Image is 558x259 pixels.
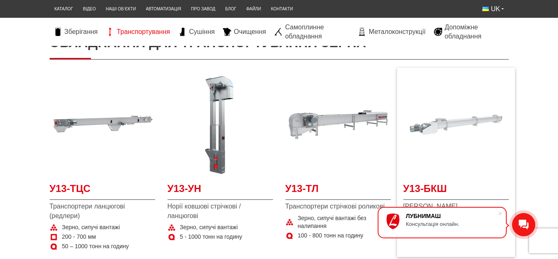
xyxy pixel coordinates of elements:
span: Самоплинне обладнання [285,23,350,41]
span: Металоконструкції [369,27,425,36]
div: ЛУБНИМАШ [406,213,498,219]
span: Зберігання [65,27,98,36]
a: Відео [78,2,101,16]
a: Файли [241,2,266,16]
span: [PERSON_NAME] ([GEOGRAPHIC_DATA]) [403,202,509,221]
a: Очищення [219,27,270,36]
span: Транспортери стрічкові роликові [285,202,391,211]
a: У13-ТЛ [285,182,391,200]
a: Автоматизація [141,2,186,16]
a: Блог [220,2,242,16]
a: У13-ТЦС [50,182,155,200]
a: У13-УН [168,182,273,200]
a: Допоміжне обладнання [430,23,509,41]
span: Зерно, сипучі вантажі [62,223,120,232]
a: Металоконструкції [354,27,429,36]
span: 5 - 1000 тонн на годину [180,233,242,241]
span: Транспортування [117,27,170,36]
a: Каталог [50,2,78,16]
span: UK [491,5,500,14]
a: Самоплинне обладнання [270,23,354,41]
a: Наші об’єкти [101,2,141,16]
div: Консультація онлайн. [406,221,498,227]
span: 100 - 800 тонн на годину [298,232,364,240]
a: Транспортування [102,27,174,36]
span: Зерно, сипучі вантажі [180,223,238,232]
span: Транспортери ланцюгові (редлери) [50,202,155,221]
span: Допоміжне обладнання [445,23,505,41]
span: Очищення [234,27,266,36]
span: Зерно, сипучі вантажі без налипання [298,214,391,230]
span: Норії ковшові стрічкові / ланцюгові [168,202,273,221]
span: 200 - 700 мм [62,233,96,241]
a: Контакти [266,2,298,16]
a: Зберігання [50,27,102,36]
button: UK [477,2,509,16]
span: Сушіння [189,27,215,36]
span: 50 – 1000 тонн на годину [62,242,129,251]
a: Сушіння [174,27,219,36]
a: У13-БКШ [403,182,509,200]
img: Українська [482,7,489,11]
a: Про завод [186,2,220,16]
